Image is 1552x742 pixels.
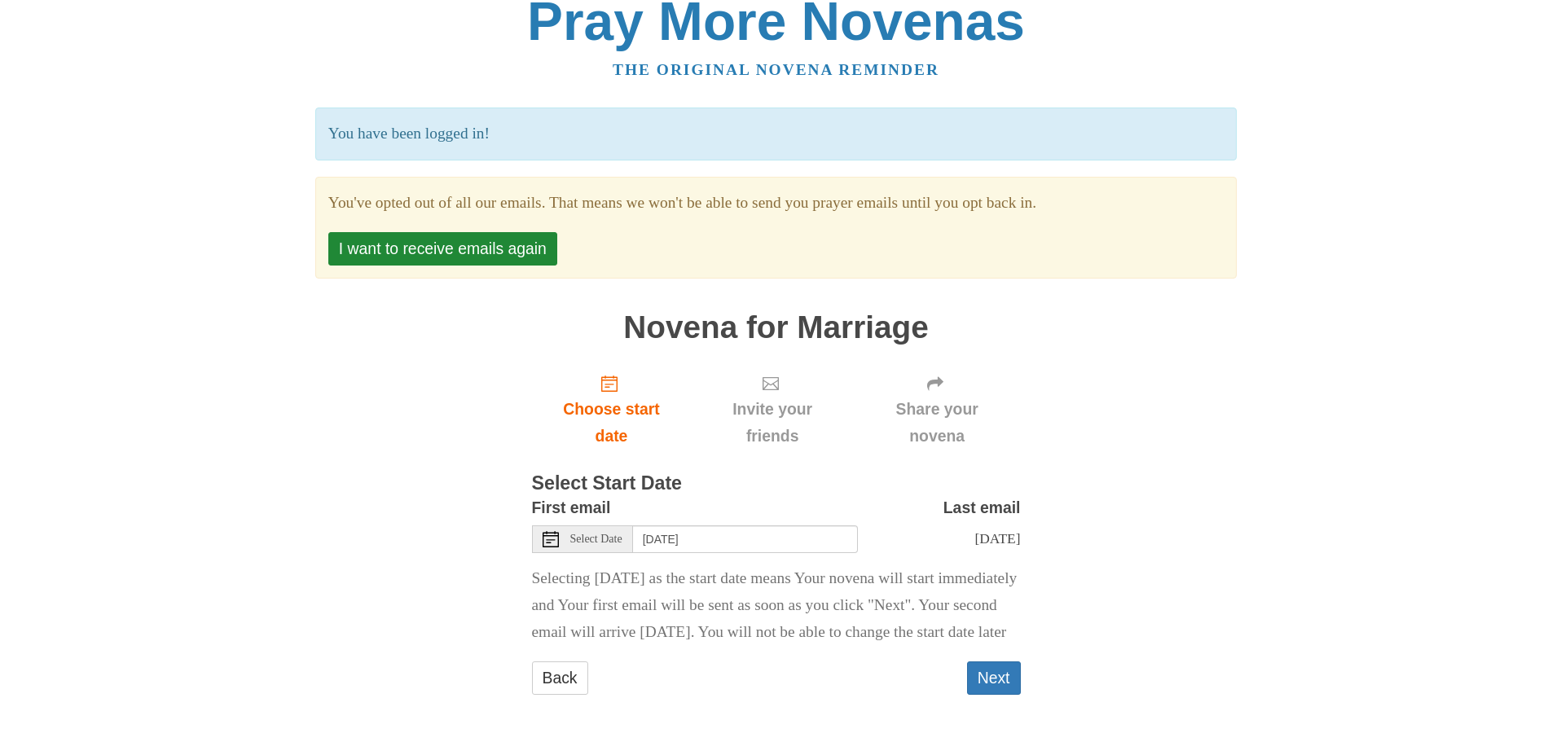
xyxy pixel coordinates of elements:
p: Selecting [DATE] as the start date means Your novena will start immediately and Your first email ... [532,565,1021,646]
div: Click "Next" to confirm your start date first. [854,361,1021,458]
span: Invite your friends [707,396,837,450]
section: You've opted out of all our emails. That means we won't be able to send you prayer emails until y... [328,190,1224,217]
div: Click "Next" to confirm your start date first. [691,361,853,458]
a: Back [532,661,588,695]
label: First email [532,494,611,521]
h1: Novena for Marriage [532,310,1021,345]
p: You have been logged in! [315,108,1237,160]
span: [DATE] [974,530,1020,547]
h3: Select Start Date [532,473,1021,494]
button: I want to receive emails again [328,232,557,266]
a: Choose start date [532,361,692,458]
span: Share your novena [870,396,1005,450]
span: Choose start date [548,396,675,450]
label: Last email [943,494,1021,521]
button: Next [967,661,1021,695]
input: Use the arrow keys to pick a date [633,525,858,553]
span: Select Date [570,533,622,545]
a: The original novena reminder [613,61,939,78]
